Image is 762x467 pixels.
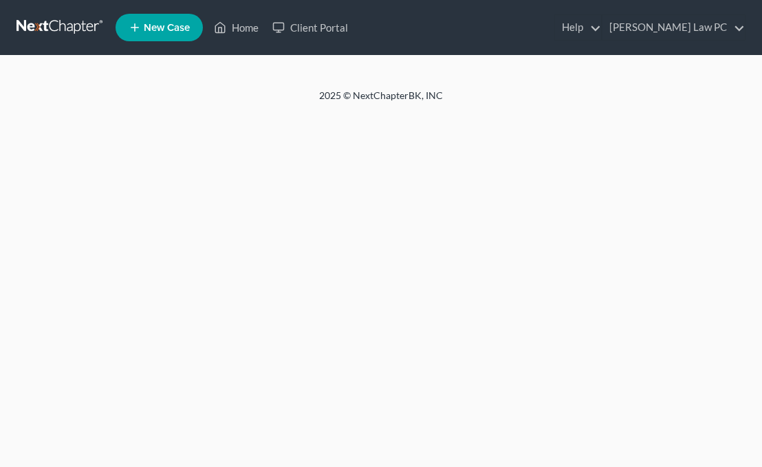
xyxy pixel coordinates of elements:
a: [PERSON_NAME] Law PC [602,15,745,40]
a: Home [207,15,265,40]
a: Client Portal [265,15,355,40]
a: Help [555,15,601,40]
div: 2025 © NextChapterBK, INC [51,89,711,113]
new-legal-case-button: New Case [116,14,203,41]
